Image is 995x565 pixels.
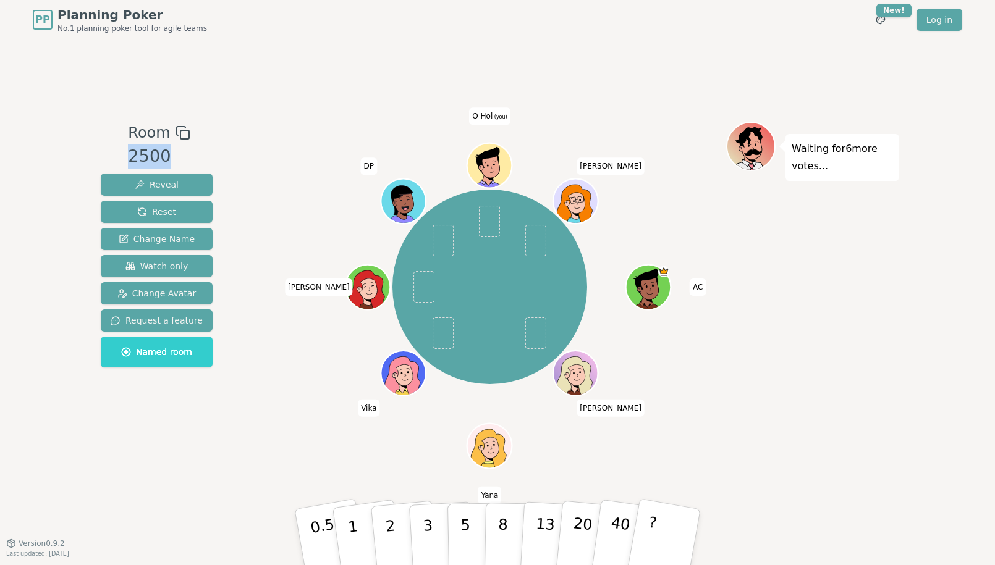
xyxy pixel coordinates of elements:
span: AC is the host [658,266,669,277]
button: Watch only [101,255,213,277]
span: Click to change your name [478,486,501,503]
div: 2500 [128,144,190,169]
button: Named room [101,337,213,367]
span: Reveal [135,178,179,191]
span: Click to change your name [577,399,645,416]
span: Named room [121,346,192,358]
span: Click to change your name [690,278,706,296]
span: Last updated: [DATE] [6,550,69,557]
a: Log in [917,9,962,31]
span: Click to change your name [358,399,379,416]
span: Version 0.9.2 [19,538,65,548]
span: Watch only [125,260,188,272]
p: Waiting for 6 more votes... [792,140,893,175]
span: Change Avatar [117,287,197,299]
span: PP [35,12,49,27]
button: Version0.9.2 [6,538,65,548]
span: Reset [137,206,176,218]
button: Click to change your avatar [468,144,510,186]
button: Reset [101,201,213,223]
span: Change Name [119,233,195,245]
span: Room [128,122,170,144]
button: Reveal [101,174,213,196]
span: Click to change your name [285,278,353,296]
span: Click to change your name [361,157,377,175]
button: Request a feature [101,309,213,332]
span: Request a feature [111,314,203,327]
a: PPPlanning PokerNo.1 planning poker tool for agile teams [33,6,207,33]
button: Change Avatar [101,282,213,304]
div: New! [876,4,912,17]
span: No.1 planning poker tool for agile teams [57,23,207,33]
button: Change Name [101,228,213,250]
span: Click to change your name [469,107,510,125]
button: New! [870,9,892,31]
span: Click to change your name [577,157,645,175]
span: (you) [493,114,507,120]
span: Planning Poker [57,6,207,23]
